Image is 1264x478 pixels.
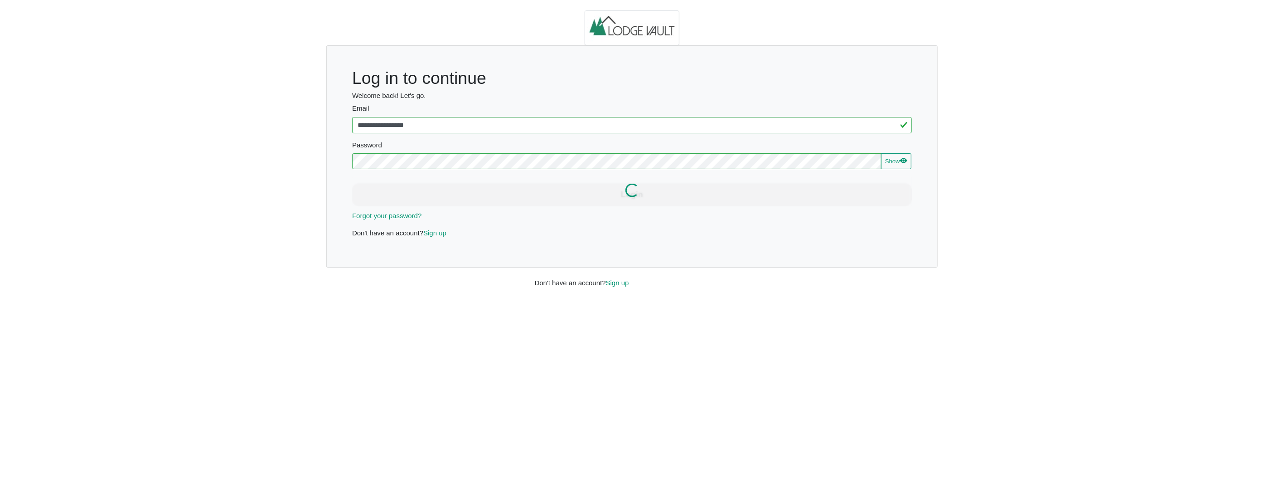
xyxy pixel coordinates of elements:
label: Email [352,103,912,114]
a: Forgot your password? [352,212,421,219]
a: Sign up [606,279,629,287]
legend: Password [352,140,912,153]
p: Don't have an account? [352,228,912,239]
svg: eye fill [900,157,907,164]
button: Showeye fill [881,153,911,170]
img: logo.2b93711c.jpg [585,10,680,46]
h1: Log in to continue [352,68,912,88]
div: Don't have an account? [528,268,736,288]
a: Sign up [423,229,446,237]
h6: Welcome back! Let's go. [352,92,912,100]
